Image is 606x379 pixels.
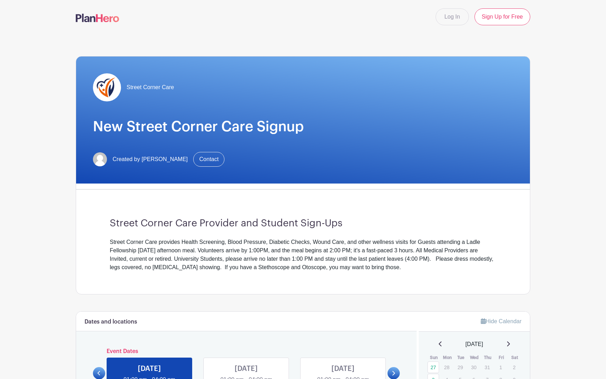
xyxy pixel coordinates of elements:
span: Street Corner Care [127,83,174,92]
th: Wed [467,354,481,361]
th: Tue [454,354,468,361]
th: Fri [494,354,508,361]
div: Street Corner Care provides Health Screening, Blood Pressure, Diabetic Checks, Wound Care, and ot... [110,238,496,272]
h6: Dates and locations [85,319,137,325]
p: 28 [441,362,452,373]
a: 27 [427,361,439,373]
p: 2 [509,362,520,373]
a: Log In [436,8,469,25]
a: Contact [193,152,224,167]
span: [DATE] [465,340,483,348]
p: 29 [454,362,466,373]
img: default-ce2991bfa6775e67f084385cd625a349d9dcbb7a52a09fb2fda1e96e2d18dcdb.png [93,152,107,166]
p: 30 [468,362,479,373]
th: Mon [440,354,454,361]
span: Created by [PERSON_NAME] [113,155,188,164]
a: Hide Calendar [481,318,521,324]
th: Sat [508,354,522,361]
h3: Street Corner Care Provider and Student Sign-Ups [110,218,496,230]
th: Sun [427,354,441,361]
img: SCC%20PlanHero.png [93,73,121,101]
a: Sign Up for Free [474,8,530,25]
h1: New Street Corner Care Signup [93,118,513,135]
th: Thu [481,354,495,361]
p: 31 [482,362,493,373]
p: 1 [495,362,506,373]
h6: Event Dates [105,348,388,355]
img: logo-507f7623f17ff9eddc593b1ce0a138ce2505c220e1c5a4e2b4648c50719b7d32.svg [76,14,119,22]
